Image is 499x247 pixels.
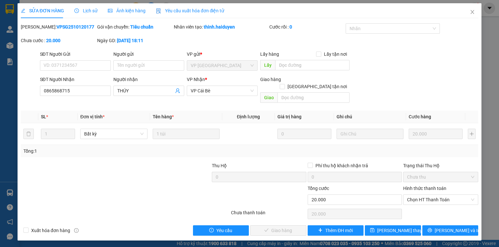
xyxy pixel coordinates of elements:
span: Tổng cước [308,186,329,191]
b: VPSG2510120177 [57,24,94,29]
button: checkGiao hàng [250,225,306,236]
span: VP Sài Gòn [191,61,254,70]
span: Yêu cầu [216,227,232,234]
span: Lấy tận nơi [321,51,350,58]
span: clock-circle [74,8,79,13]
b: 20.000 [46,38,60,43]
span: [PERSON_NAME] thay đổi [377,227,429,234]
span: Định lượng [237,114,260,119]
div: SĐT Người Nhận [40,76,111,83]
div: Trạng thái Thu Hộ [403,162,478,169]
span: Giao [260,92,277,103]
div: Người gửi [113,51,184,58]
span: info-circle [74,228,79,233]
b: 0 [289,24,292,29]
span: picture [108,8,112,13]
span: Ảnh kiện hàng [108,8,146,13]
div: SĐT Người Gửi [40,51,111,58]
th: Ghi chú [334,111,406,123]
span: plus [318,228,323,233]
span: Chọn HT Thanh Toán [407,195,474,205]
span: [GEOGRAPHIC_DATA] tận nơi [285,83,350,90]
div: Tổng: 1 [23,147,193,155]
span: close [470,9,475,15]
span: [PERSON_NAME] và In [435,227,480,234]
div: [PERSON_NAME]: [21,23,96,30]
div: Chưa thanh toán [230,209,307,220]
button: exclamation-circleYêu cầu [193,225,249,236]
b: [DATE] 18:11 [117,38,143,43]
span: Yêu cầu xuất hóa đơn điện tử [156,8,224,13]
input: 0 [277,129,331,139]
span: Cước hàng [409,114,431,119]
b: Tiêu chuẩn [130,24,153,29]
div: Người nhận [113,76,184,83]
span: Giá trị hàng [277,114,301,119]
input: Dọc đường [277,92,350,103]
span: Thu Hộ [212,163,227,168]
button: plusThêm ĐH mới [308,225,364,236]
label: Hình thức thanh toán [403,186,446,191]
div: Nhân viên tạo: [174,23,268,30]
div: Ngày GD: [97,37,172,44]
span: edit [21,8,25,13]
span: Thêm ĐH mới [325,227,353,234]
span: Xuất hóa đơn hàng [29,227,73,234]
span: Giao hàng [260,77,281,82]
button: save[PERSON_NAME] thay đổi [365,225,421,236]
b: thinh.haiduyen [204,24,235,29]
div: Gói vận chuyển: [97,23,172,30]
span: save [370,228,375,233]
span: Chưa thu [407,172,474,182]
button: Close [463,3,481,21]
span: Lịch sử [74,8,97,13]
span: SL [41,114,46,119]
span: SỬA ĐƠN HÀNG [21,8,64,13]
input: Ghi Chú [337,129,403,139]
img: icon [156,8,161,14]
span: Bất kỳ [84,129,143,139]
div: Chưa cước : [21,37,96,44]
button: printer[PERSON_NAME] và In [422,225,479,236]
span: exclamation-circle [209,228,214,233]
span: Phí thu hộ khách nhận trả [313,162,371,169]
input: VD: Bàn, Ghế [153,129,220,139]
input: 0 [409,129,463,139]
div: Cước rồi : [269,23,344,30]
button: plus [468,129,476,139]
input: Dọc đường [275,60,350,70]
span: Tên hàng [153,114,174,119]
span: Lấy hàng [260,52,279,57]
span: Đơn vị tính [80,114,105,119]
span: VP Cái Bè [191,86,254,96]
span: user-add [175,88,180,93]
span: printer [428,228,432,233]
span: Lấy [260,60,275,70]
span: VP Nhận [187,77,205,82]
div: VP gửi [187,51,258,58]
button: delete [23,129,34,139]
